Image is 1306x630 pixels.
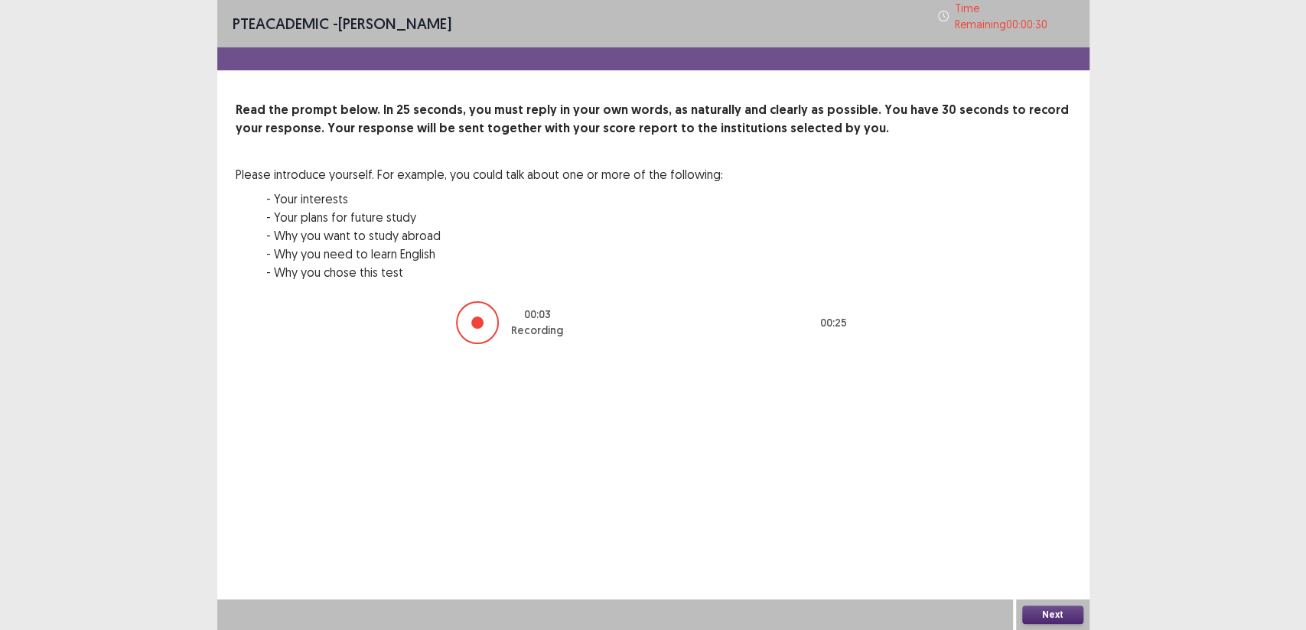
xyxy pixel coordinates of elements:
p: - Why you chose this test [266,263,723,281]
button: Next [1022,606,1083,624]
p: Please introduce yourself. For example, you could talk about one or more of the following: [236,165,723,183]
span: PTE academic [233,14,329,33]
p: 00 : 03 [524,307,551,323]
p: Recording [511,323,563,339]
p: - Why you want to study abroad [266,226,723,245]
p: - [PERSON_NAME] [233,12,451,35]
p: Read the prompt below. In 25 seconds, you must reply in your own words, as naturally and clearly ... [236,101,1071,138]
p: - Why you need to learn English [266,245,723,263]
p: - Your plans for future study [266,208,723,226]
p: - Your interests [266,190,723,208]
p: 00 : 25 [820,315,847,331]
